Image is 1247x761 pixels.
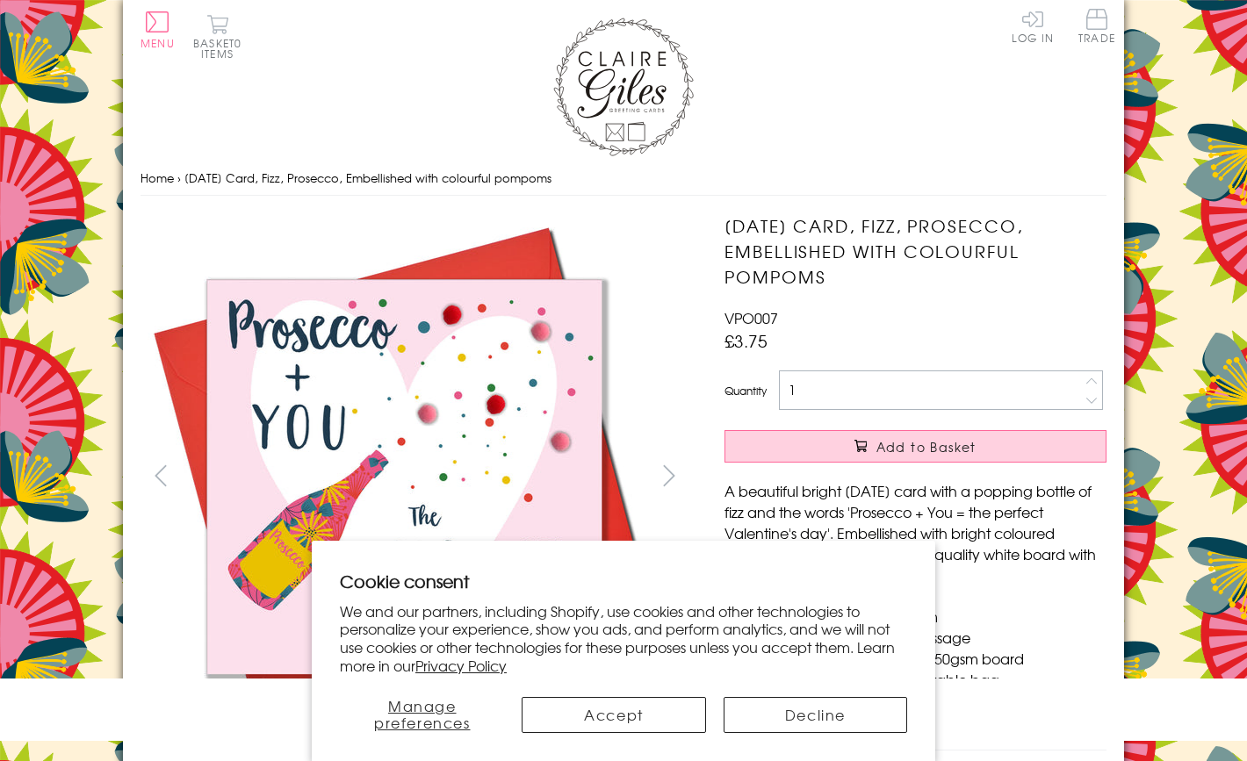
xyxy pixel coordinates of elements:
span: Menu [141,35,175,51]
a: Log In [1012,9,1054,43]
button: prev [141,456,180,495]
span: Trade [1078,9,1115,43]
span: › [177,169,181,186]
button: next [650,456,689,495]
img: Valentine's Day Card, Fizz, Prosecco, Embellished with colourful pompoms [141,213,667,740]
button: Add to Basket [724,430,1106,463]
a: Home [141,169,174,186]
span: Manage preferences [374,695,471,733]
img: Claire Giles Greetings Cards [553,18,694,156]
span: 0 items [201,35,241,61]
span: £3.75 [724,328,768,353]
span: [DATE] Card, Fizz, Prosecco, Embellished with colourful pompoms [184,169,551,186]
p: A beautiful bright [DATE] card with a popping bottle of fizz and the words 'Prosecco + You = the ... [724,480,1106,585]
button: Manage preferences [340,697,504,733]
h1: [DATE] Card, Fizz, Prosecco, Embellished with colourful pompoms [724,213,1106,289]
label: Quantity [724,383,767,398]
span: VPO007 [724,307,778,328]
p: We and our partners, including Shopify, use cookies and other technologies to personalize your ex... [340,602,907,675]
span: Add to Basket [876,438,977,456]
button: Basket0 items [193,14,241,59]
a: Trade [1078,9,1115,47]
button: Accept [522,697,705,733]
button: Decline [724,697,907,733]
img: Valentine's Day Card, Fizz, Prosecco, Embellished with colourful pompoms [689,213,1216,740]
h2: Cookie consent [340,569,907,593]
button: Menu [141,11,175,48]
a: Privacy Policy [415,655,507,676]
nav: breadcrumbs [141,161,1106,197]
